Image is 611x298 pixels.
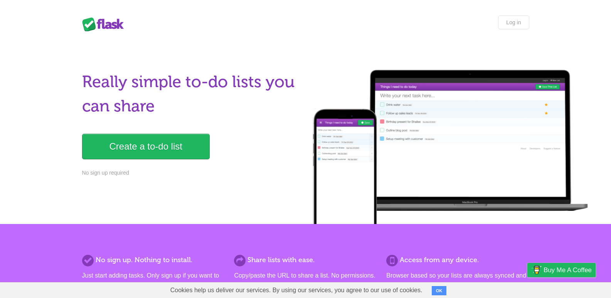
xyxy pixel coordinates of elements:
h1: Really simple to-do lists you can share [82,70,301,118]
a: Buy me a coffee [527,263,596,277]
h2: No sign up. Nothing to install. [82,255,225,265]
span: Cookies help us deliver our services. By using our services, you agree to our use of cookies. [163,283,430,298]
button: OK [432,286,447,295]
p: Copy/paste the URL to share a list. No permissions. No formal invites. It's that simple. [234,271,377,290]
h2: Access from any device. [386,255,529,265]
div: Flask Lists [82,17,128,31]
a: Create a to-do list [82,134,210,159]
h2: Share lists with ease. [234,255,377,265]
p: No sign up required [82,169,301,177]
span: Buy me a coffee [544,263,592,277]
a: Log in [498,15,529,29]
p: Just start adding tasks. Only sign up if you want to save more than one list. [82,271,225,290]
p: Browser based so your lists are always synced and you can access them from anywhere. [386,271,529,290]
img: Buy me a coffee [531,263,542,276]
